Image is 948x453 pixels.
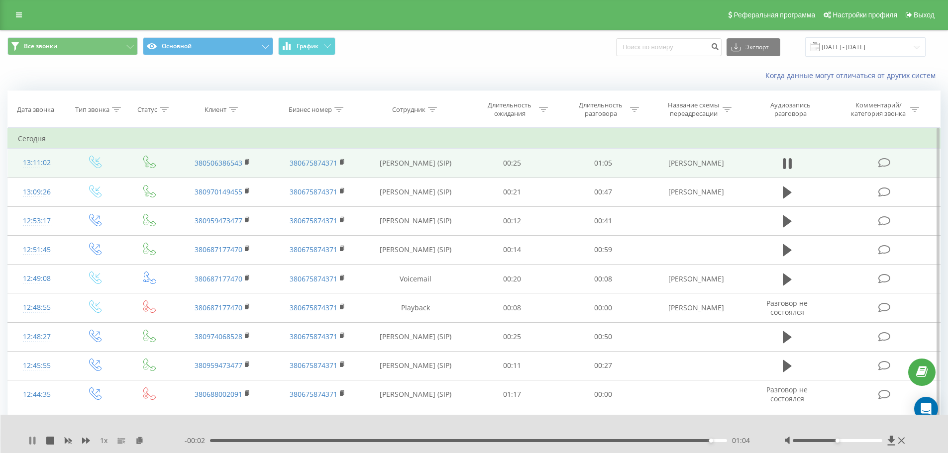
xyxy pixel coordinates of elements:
td: 00:06 [467,409,558,438]
a: 380687177470 [195,245,242,254]
td: [PERSON_NAME] (SIP) [365,409,467,438]
td: 00:41 [558,206,649,235]
td: [PERSON_NAME] [648,178,743,206]
a: 380675874371 [290,389,337,399]
button: График [278,37,335,55]
div: Accessibility label [709,439,713,443]
div: 12:48:27 [18,327,56,347]
td: 01:17 [467,380,558,409]
div: 12:49:08 [18,269,56,288]
div: Аудиозапись разговора [758,101,823,118]
td: Voicemail [365,265,467,293]
a: 380974068528 [195,332,242,341]
div: 12:48:55 [18,298,56,317]
button: Экспорт [727,38,780,56]
a: 380959473477 [195,216,242,225]
td: 00:12 [467,206,558,235]
div: Тип звонка [75,105,109,114]
td: [PERSON_NAME] (SIP) [365,149,467,178]
span: Реферальная программа [734,11,815,19]
span: Настройки профиля [833,11,897,19]
a: 380675874371 [290,274,337,283]
span: График [297,43,318,50]
div: 13:09:26 [18,182,56,202]
td: 00:27 [558,351,649,380]
td: 00:25 [467,149,558,178]
div: Название схемы переадресации [667,101,720,118]
td: 00:25 [467,322,558,351]
div: 13:11:02 [18,153,56,173]
div: Длительность разговора [574,101,628,118]
td: [PERSON_NAME] [648,293,743,322]
td: [PERSON_NAME] (SIP) [365,235,467,264]
button: Все звонки [7,37,138,55]
div: 12:44:35 [18,385,56,404]
div: 12:45:55 [18,356,56,375]
td: [PERSON_NAME] [648,149,743,178]
div: Accessibility label [836,439,840,443]
a: 380675874371 [290,332,337,341]
td: [PERSON_NAME] (SIP) [365,206,467,235]
a: 380675874371 [290,158,337,168]
td: 00:08 [558,265,649,293]
td: 00:50 [558,322,649,351]
td: 00:08 [467,293,558,322]
td: [PERSON_NAME] (SIP) [365,178,467,206]
span: Выход [914,11,935,19]
td: [PERSON_NAME] [648,265,743,293]
div: Клиент [205,105,226,114]
a: 380675874371 [290,245,337,254]
td: 00:21 [467,178,558,206]
div: 12:51:45 [18,240,56,260]
div: Сотрудник [392,105,425,114]
td: 01:05 [558,149,649,178]
div: Бизнес номер [289,105,332,114]
a: 380675874371 [290,216,337,225]
div: Статус [137,105,157,114]
a: 380675874371 [290,187,337,196]
td: 00:20 [467,265,558,293]
td: [PERSON_NAME] (SIP) [365,322,467,351]
span: Разговор не состоялся [766,385,808,403]
a: Когда данные могут отличаться от других систем [765,71,941,80]
button: Основной [143,37,273,55]
td: [PERSON_NAME] (SIP) [365,380,467,409]
span: 01:04 [732,436,750,446]
span: - 00:02 [185,436,210,446]
td: Playback [365,293,467,322]
a: 380506386543 [195,158,242,168]
td: [PERSON_NAME] (SIP) [365,351,467,380]
a: 380970149455 [195,187,242,196]
span: Все звонки [24,42,57,50]
a: 380687177470 [195,303,242,312]
div: 12:53:17 [18,211,56,231]
a: 380687177470 [195,274,242,283]
a: 380675874371 [290,303,337,312]
td: 00:00 [558,380,649,409]
a: 380675874371 [290,361,337,370]
span: Разговор не состоялся [766,298,808,317]
td: 00:59 [558,235,649,264]
span: 1 x [100,436,107,446]
div: Комментарий/категория звонка [849,101,908,118]
div: Open Intercom Messenger [914,397,938,421]
td: Сегодня [8,129,941,149]
div: 12:41:34 [18,414,56,433]
div: Длительность ожидания [483,101,536,118]
td: 00:14 [467,235,558,264]
a: 380959473477 [195,361,242,370]
input: Поиск по номеру [616,38,722,56]
td: 00:00 [558,293,649,322]
td: 00:53 [558,409,649,438]
div: Дата звонка [17,105,54,114]
td: 00:47 [558,178,649,206]
td: 00:11 [467,351,558,380]
a: 380688002091 [195,389,242,399]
